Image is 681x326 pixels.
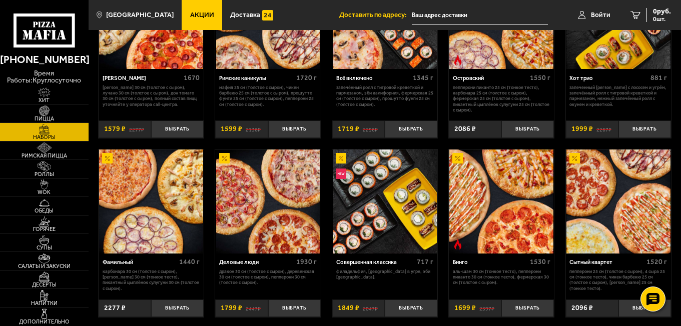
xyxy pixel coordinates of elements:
[336,268,434,280] p: Филадельфия, [GEOGRAPHIC_DATA] в угре, Эби [GEOGRAPHIC_DATA].
[650,73,667,82] span: 881 г
[479,304,494,311] s: 2397 ₽
[569,84,667,107] p: Запеченный [PERSON_NAME] с лососем и угрём, Запечённый ролл с тигровой креветкой и пармезаном, Не...
[102,153,113,163] img: Акционный
[569,259,644,266] div: Сытный квартет
[221,304,242,311] span: 1799 ₽
[385,299,437,317] button: Выбрать
[230,11,260,18] span: Доставка
[653,16,671,22] span: 0 шт.
[103,259,177,266] div: Фамильный
[99,149,204,253] a: АкционныйФамильный
[363,125,378,132] s: 2256 ₽
[566,149,670,253] img: Сытный квартет
[653,8,671,15] span: 0 руб.
[219,268,317,285] p: Дракон 30 см (толстое с сыром), Деревенская 30 см (толстое с сыром), Пепперони 30 см (толстое с с...
[103,75,182,82] div: [PERSON_NAME]
[179,257,200,266] span: 1440 г
[184,73,200,82] span: 1670
[333,149,437,253] img: Совершенная классика
[454,125,476,132] span: 2086 ₽
[453,259,527,266] div: Бинго
[385,120,437,138] button: Выбрать
[221,125,242,132] span: 1599 ₽
[216,149,320,253] img: Деловые люди
[618,120,671,138] button: Выбрать
[591,11,610,18] span: Войти
[106,11,174,18] span: [GEOGRAPHIC_DATA]
[336,168,346,179] img: Новинка
[262,10,273,20] img: 15daf4d41897b9f0e9f617042186c801.svg
[453,84,550,113] p: Пепперони Пиканто 25 см (тонкое тесто), Карбонара 25 см (толстое с сыром), Фермерская 25 см (толс...
[246,125,261,132] s: 2136 ₽
[571,125,593,132] span: 1999 ₽
[336,84,434,107] p: Запечённый ролл с тигровой креветкой и пармезаном, Эби Калифорния, Фермерская 25 см (толстое с сы...
[453,75,527,82] div: Островский
[104,304,126,311] span: 2277 ₽
[296,257,317,266] span: 1930 г
[530,257,550,266] span: 1530 г
[190,11,214,18] span: Акции
[296,73,317,82] span: 1720 г
[336,75,411,82] div: Всё включено
[151,120,204,138] button: Выбрать
[412,6,548,24] input: Ваш адрес доставки
[452,239,463,249] img: Острое блюдо
[219,153,230,163] img: Акционный
[104,125,126,132] span: 1579 ₽
[219,84,317,107] p: Мафия 25 см (толстое с сыром), Чикен Барбекю 25 см (толстое с сыром), Прошутто Фунги 25 см (толст...
[413,73,433,82] span: 1345 г
[501,120,554,138] button: Выбрать
[453,268,550,285] p: Аль-Шам 30 см (тонкое тесто), Пепперони Пиканто 30 см (тонкое тесто), Фермерская 30 см (толстое с...
[596,125,611,132] s: 2267 ₽
[569,75,648,82] div: Хот трио
[454,304,476,311] span: 1699 ₽
[530,73,550,82] span: 1550 г
[219,75,294,82] div: Римские каникулы
[449,149,553,253] img: Бинго
[219,259,294,266] div: Деловые люди
[449,149,554,253] a: АкционныйОстрое блюдоБинго
[268,120,321,138] button: Выбрать
[452,55,463,65] img: Острое блюдо
[452,153,463,163] img: Акционный
[268,299,321,317] button: Выбрать
[103,84,200,107] p: [PERSON_NAME] 30 см (толстое с сыром), Лучано 30 см (толстое с сыром), Дон Томаго 30 см (толстое ...
[103,268,200,291] p: Карбонара 30 см (толстое с сыром), [PERSON_NAME] 30 см (тонкое тесто), Пикантный цыплёнок сулугун...
[571,304,593,311] span: 2096 ₽
[129,125,144,132] s: 2277 ₽
[363,304,378,311] s: 2047 ₽
[646,257,667,266] span: 1520 г
[501,299,554,317] button: Выбрать
[151,299,204,317] button: Выбрать
[99,149,203,253] img: Фамильный
[215,149,320,253] a: АкционныйДеловые люди
[336,153,346,163] img: Акционный
[417,257,433,266] span: 717 г
[618,299,671,317] button: Выбрать
[332,149,437,253] a: АкционныйНовинкаСовершенная классика
[569,153,580,163] img: Акционный
[569,268,667,291] p: Пепперони 25 см (толстое с сыром), 4 сыра 25 см (тонкое тесто), Чикен Барбекю 25 см (толстое с сы...
[339,11,412,18] span: Доставить по адресу:
[338,304,359,311] span: 1849 ₽
[338,125,359,132] span: 1719 ₽
[246,304,261,311] s: 2447 ₽
[336,259,415,266] div: Совершенная классика
[566,149,671,253] a: АкционныйСытный квартет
